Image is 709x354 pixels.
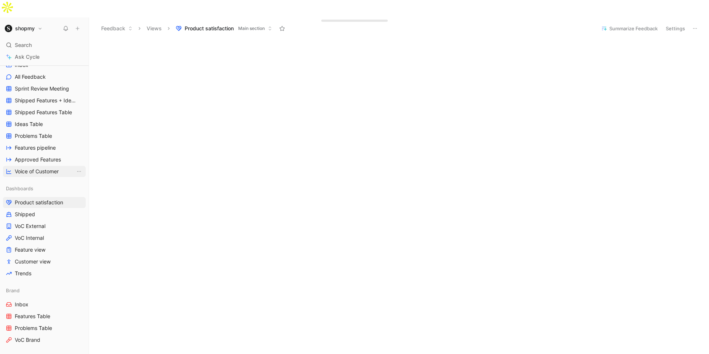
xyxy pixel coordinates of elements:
a: All Feedback [3,71,86,82]
span: VoC Internal [15,234,44,242]
button: Summarize Feedback [598,23,661,34]
span: Brand [6,287,20,294]
a: Ideas Table [3,119,86,130]
span: Ideas Table [15,120,43,128]
h1: shopmy [15,25,35,32]
button: Feedback [98,23,136,34]
a: Features pipeline [3,142,86,153]
a: Inbox [3,299,86,310]
a: Product satisfaction [3,197,86,208]
a: Ask Cycle [3,51,86,62]
a: Features Table [3,311,86,322]
div: Brand [3,285,86,296]
a: Problems Table [3,130,86,142]
a: VoC External [3,221,86,232]
a: Trends [3,268,86,279]
a: Feature view [3,244,86,255]
span: Product satisfaction [185,25,234,32]
a: Shipped Features + Ideas Table [3,95,86,106]
span: Feature view [15,246,45,253]
span: Sprint Review Meeting [15,85,69,92]
a: Problems Table [3,323,86,334]
span: Features Table [15,313,50,320]
div: DashboardsProduct satisfactionShippedVoC ExternalVoC InternalFeature viewCustomer viewTrends [3,183,86,279]
a: VoC Internal [3,232,86,244]
span: Shipped [15,211,35,218]
button: shopmyshopmy [3,23,44,34]
span: Search [15,41,32,50]
span: Inbox [15,301,28,308]
span: Trends [15,270,31,277]
span: Dashboards [6,185,33,192]
a: Approved Features [3,154,86,165]
span: Approved Features [15,156,61,163]
button: Views [143,23,165,34]
div: Dashboards [3,183,86,194]
span: Problems Table [15,324,52,332]
span: Voice of Customer [15,168,59,175]
span: All Feedback [15,73,46,81]
div: Main sectionInboxAll FeedbackSprint Review MeetingShipped Features + Ideas TableShipped Features ... [3,45,86,177]
div: BrandInboxFeatures TableProblems TableVoC Brand [3,285,86,346]
button: View actions [75,168,83,175]
button: Product satisfactionMain section [172,23,275,34]
button: Settings [662,23,688,34]
span: Shipped Features Table [15,109,72,116]
span: Shipped Features + Ideas Table [15,97,77,104]
span: Customer view [15,258,51,265]
span: VoC External [15,222,45,230]
a: Sprint Review Meeting [3,83,86,94]
span: Features pipeline [15,144,56,152]
span: Ask Cycle [15,52,40,61]
span: Problems Table [15,132,52,140]
a: Shipped Features Table [3,107,86,118]
span: VoC Brand [15,336,40,344]
span: Product satisfaction [15,199,63,206]
a: VoC Brand [3,334,86,346]
div: Search [3,40,86,51]
span: Main section [238,25,265,32]
a: Shipped [3,209,86,220]
img: shopmy [5,25,12,32]
a: Customer view [3,256,86,267]
a: Voice of CustomerView actions [3,166,86,177]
